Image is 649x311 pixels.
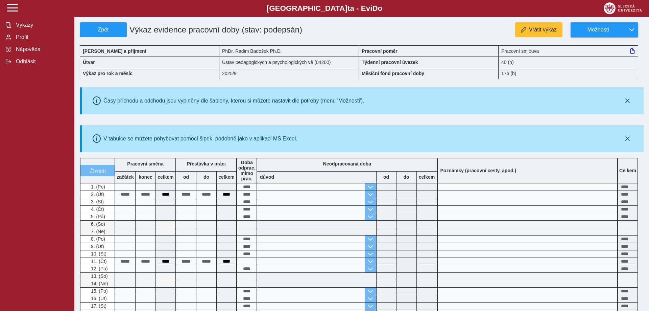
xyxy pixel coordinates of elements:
b: Pracovní směna [127,161,163,166]
span: Nápověda [14,46,69,52]
button: vrátit [80,165,115,176]
div: Pracovní smlouva [499,45,638,57]
span: 17. (St) [90,303,106,309]
img: logo_web_su.png [604,2,642,14]
b: začátek [115,174,135,180]
div: Ústav pedagogických a psychologických vě (04200) [219,57,359,68]
span: o [378,4,383,13]
button: Možnosti [571,22,625,37]
b: Útvar [83,60,95,65]
span: 9. (Út) [90,244,104,249]
span: 11. (Čt) [90,259,107,264]
span: 12. (Pá) [90,266,108,271]
div: Časy příchodu a odchodu jsou vyplněny dle šablony, kterou si můžete nastavit dle potřeby (menu 'M... [103,98,364,104]
span: 1. (Po) [90,184,105,190]
b: Týdenní pracovní úvazek [362,60,418,65]
b: Celkem [619,168,636,173]
span: 3. (St) [90,199,104,204]
b: Poznámky (pracovní cesty, apod.) [438,168,519,173]
span: Profil [14,34,69,40]
button: Vrátit výkaz [515,22,562,37]
span: 4. (Čt) [90,206,104,212]
b: konec [136,174,155,180]
div: 2025/9 [219,68,359,79]
span: Vrátit výkaz [529,27,557,33]
span: Výkazy [14,22,69,28]
b: Doba odprac. mimo prac. [238,160,256,181]
div: PhDr. Radim Badošek Ph.D. [219,45,359,57]
span: 16. (Út) [90,296,107,301]
b: důvod [260,174,274,180]
span: D [372,4,378,13]
button: Zpět [80,22,127,37]
span: 2. (Út) [90,192,104,197]
span: 14. (Ne) [90,281,108,286]
b: od [176,174,196,180]
span: 13. (So) [90,273,108,279]
span: 5. (Pá) [90,214,105,219]
span: Možnosti [576,27,620,33]
span: 8. (Po) [90,236,105,242]
div: 40 (h) [499,57,638,68]
span: t [347,4,350,13]
h1: Výkaz evidence pracovní doby (stav: podepsán) [127,22,315,37]
span: 7. (Ne) [90,229,105,234]
b: do [396,174,416,180]
b: Přestávka v práci [187,161,225,166]
span: Odhlásit [14,59,69,65]
div: V tabulce se můžete pohybovat pomocí šipek, podobně jako v aplikaci MS Excel. [103,136,297,142]
b: Pracovní poměr [362,48,398,54]
b: Výkaz pro rok a měsíc [83,71,133,76]
span: 10. (St) [90,251,106,257]
b: [PERSON_NAME] a příjmení [83,48,146,54]
span: 6. (So) [90,221,105,227]
div: 176 (h) [499,68,638,79]
span: vrátit [95,168,106,173]
b: do [196,174,216,180]
b: Neodpracovaná doba [323,161,371,166]
b: [GEOGRAPHIC_DATA] a - Evi [20,4,629,13]
b: Měsíční fond pracovní doby [362,71,424,76]
b: celkem [156,174,175,180]
span: Zpět [83,27,124,33]
b: celkem [217,174,236,180]
span: 15. (Po) [90,288,108,294]
b: od [377,174,396,180]
b: celkem [417,174,437,180]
